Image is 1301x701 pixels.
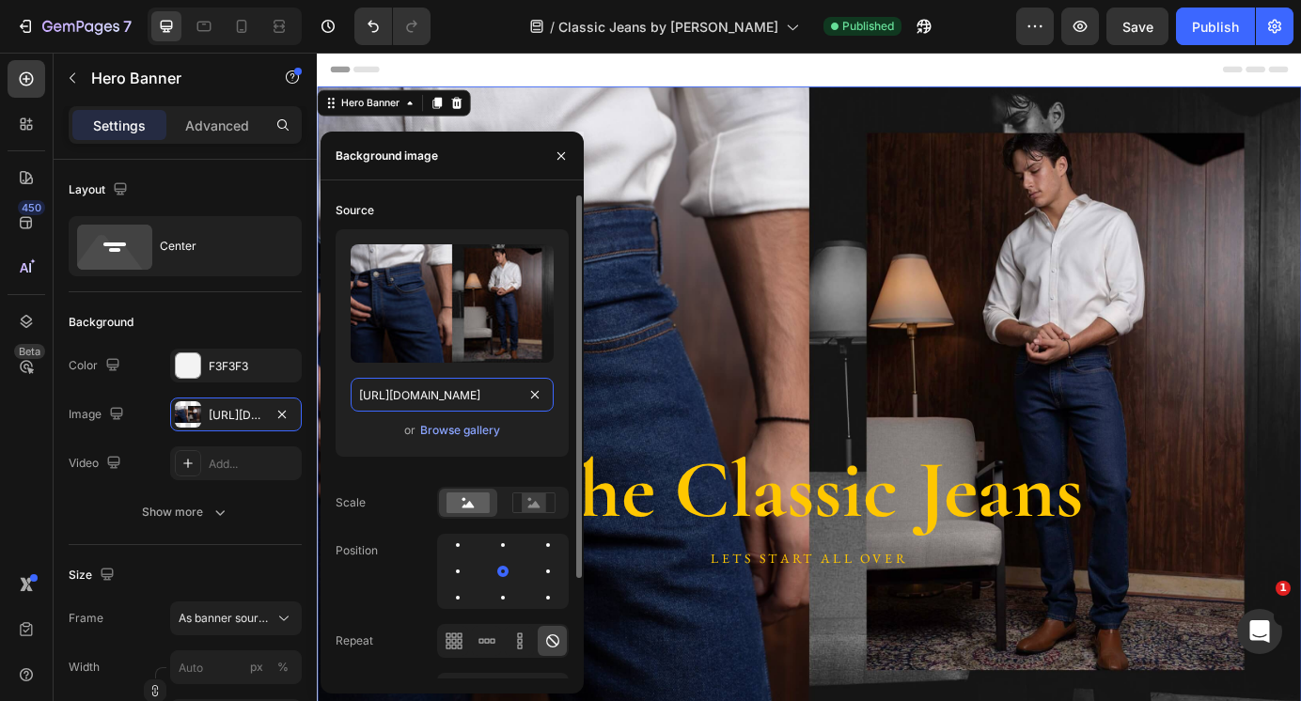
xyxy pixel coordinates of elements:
div: Position [336,542,378,559]
span: Published [842,18,894,35]
span: 1 [1276,581,1291,596]
iframe: Design area [317,53,1301,701]
p: LETS START ALL OVER [32,567,1096,594]
input: px% [170,650,302,684]
div: Scale [336,494,366,511]
span: Classic Jeans by [PERSON_NAME] [558,17,778,37]
div: 450 [18,200,45,215]
span: / [550,17,555,37]
div: Center [160,225,274,268]
div: Background image [336,148,438,164]
div: F3F3F3 [209,358,297,375]
div: Add... [209,456,297,473]
label: Frame [69,610,103,627]
div: Layout [69,178,132,203]
div: px [250,659,263,676]
span: As banner source [179,610,271,627]
div: Color [69,353,124,379]
p: Settings [93,116,146,135]
div: Video [69,451,125,476]
div: Source [336,202,374,219]
p: Advanced [185,116,249,135]
h2: The Classic Jeans [30,439,1098,565]
input: https://example.com/image.jpg [351,378,554,412]
p: 7 [123,15,132,38]
div: Size [69,563,118,588]
p: Hero Banner [91,67,251,89]
div: Publish [1192,17,1239,37]
button: % [245,656,268,678]
div: Image [69,402,128,428]
button: px [272,656,294,678]
button: 7 [8,8,140,45]
button: Show more [69,495,302,529]
div: Browse gallery [420,422,500,439]
button: Publish [1176,8,1255,45]
iframe: Intercom live chat [1237,609,1282,654]
div: Undo/Redo [354,8,431,45]
button: As banner source [170,601,302,635]
div: Hero Banner [24,49,99,66]
div: Show more [142,503,229,522]
label: Width [69,659,100,676]
button: Browse gallery [419,421,501,440]
img: preview-image [351,244,554,363]
div: % [277,659,289,676]
span: or [404,419,415,442]
div: Background [69,314,133,331]
div: Beta [14,344,45,359]
div: [URL][DOMAIN_NAME] [209,407,263,424]
button: Save [1106,8,1168,45]
span: Save [1122,19,1153,35]
div: Repeat [336,632,373,649]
